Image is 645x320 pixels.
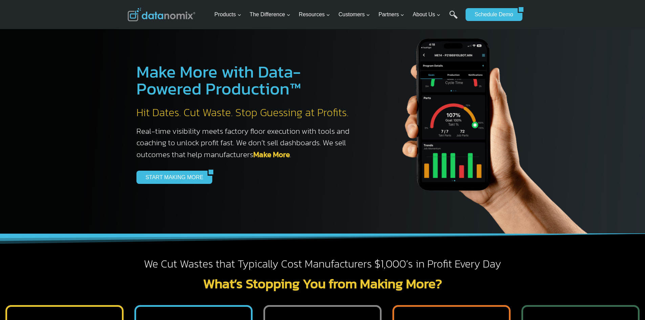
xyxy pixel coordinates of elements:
[413,10,440,19] span: About Us
[136,63,357,97] h1: Make More with Data-Powered Production™
[299,10,330,19] span: Resources
[212,4,462,26] nav: Primary Navigation
[370,14,607,234] img: The Datanoix Mobile App available on Android and iOS Devices
[253,149,290,160] a: Make More
[128,257,518,271] h2: We Cut Wastes that Typically Cost Manufacturers $1,000’s in Profit Every Day
[136,106,357,120] h2: Hit Dates. Cut Waste. Stop Guessing at Profits.
[449,10,458,26] a: Search
[136,171,208,184] a: START MAKING MORE
[214,10,241,19] span: Products
[3,200,112,317] iframe: Popup CTA
[136,125,357,161] h3: Real-time visibility meets factory floor execution with tools and coaching to unlock profit fast....
[128,277,518,290] h2: What’s Stopping You from Making More?
[466,8,518,21] a: Schedule Demo
[379,10,404,19] span: Partners
[339,10,370,19] span: Customers
[250,10,291,19] span: The Difference
[128,8,195,21] img: Datanomix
